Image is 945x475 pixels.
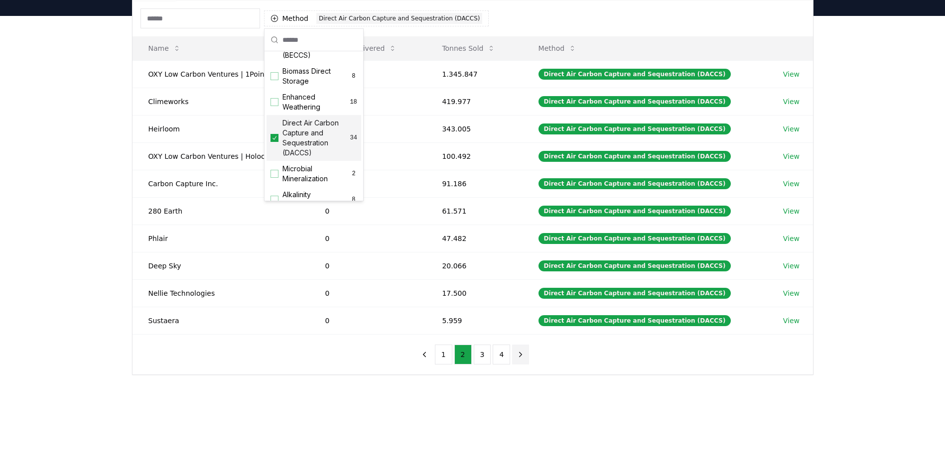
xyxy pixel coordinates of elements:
[133,197,309,225] td: 280 Earth
[435,345,452,364] button: 1
[350,72,357,80] span: 8
[474,345,491,364] button: 3
[539,69,731,80] div: Direct Air Carbon Capture and Sequestration (DACCS)
[783,151,800,161] a: View
[531,38,585,58] button: Method
[133,307,309,334] td: Sustaera
[350,98,357,106] span: 18
[133,142,309,170] td: OXY Low Carbon Ventures | Holocene
[133,279,309,307] td: Nellie Technologies
[416,345,433,364] button: previous page
[426,307,522,334] td: 5.959
[783,234,800,243] a: View
[309,225,426,252] td: 0
[309,252,426,279] td: 0
[133,252,309,279] td: Deep Sky
[426,115,522,142] td: 343.005
[282,164,350,184] span: Microbial Mineralization
[783,124,800,134] a: View
[309,307,426,334] td: 0
[426,197,522,225] td: 61.571
[539,151,731,162] div: Direct Air Carbon Capture and Sequestration (DACCS)
[282,118,350,158] span: Direct Air Carbon Capture and Sequestration (DACCS)
[783,97,800,107] a: View
[539,206,731,217] div: Direct Air Carbon Capture and Sequestration (DACCS)
[539,260,731,271] div: Direct Air Carbon Capture and Sequestration (DACCS)
[454,345,472,364] button: 2
[133,115,309,142] td: Heirloom
[539,315,731,326] div: Direct Air Carbon Capture and Sequestration (DACCS)
[133,60,309,88] td: OXY Low Carbon Ventures | 1PointFive
[316,13,482,24] div: Direct Air Carbon Capture and Sequestration (DACCS)
[133,88,309,115] td: Climeworks
[783,316,800,326] a: View
[140,38,189,58] button: Name
[309,197,426,225] td: 0
[426,279,522,307] td: 17.500
[282,92,350,112] span: Enhanced Weathering
[426,170,522,197] td: 91.186
[426,142,522,170] td: 100.492
[264,10,489,26] button: MethodDirect Air Carbon Capture and Sequestration (DACCS)
[350,196,357,204] span: 8
[783,288,800,298] a: View
[539,178,731,189] div: Direct Air Carbon Capture and Sequestration (DACCS)
[783,206,800,216] a: View
[426,252,522,279] td: 20.066
[282,190,350,210] span: Alkalinity Enhancement
[426,88,522,115] td: 419.977
[426,225,522,252] td: 47.482
[512,345,529,364] button: next page
[539,96,731,107] div: Direct Air Carbon Capture and Sequestration (DACCS)
[309,142,426,170] td: 0
[783,179,800,189] a: View
[309,115,426,142] td: 0
[309,88,426,115] td: 1.073
[539,288,731,299] div: Direct Air Carbon Capture and Sequestration (DACCS)
[539,123,731,134] div: Direct Air Carbon Capture and Sequestration (DACCS)
[282,66,350,86] span: Biomass Direct Storage
[133,225,309,252] td: Phlair
[350,134,357,142] span: 34
[493,345,510,364] button: 4
[309,279,426,307] td: 0
[434,38,503,58] button: Tonnes Sold
[309,60,426,88] td: 0
[539,233,731,244] div: Direct Air Carbon Capture and Sequestration (DACCS)
[783,261,800,271] a: View
[783,69,800,79] a: View
[426,60,522,88] td: 1.345.847
[133,170,309,197] td: Carbon Capture Inc.
[350,170,357,178] span: 2
[309,170,426,197] td: 237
